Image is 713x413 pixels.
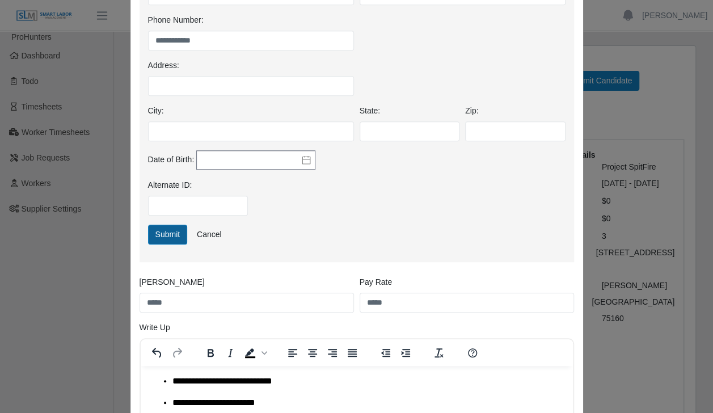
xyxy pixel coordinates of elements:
label: Address: [148,60,179,71]
label: State: [360,105,381,117]
label: Zip: [465,105,478,117]
button: Redo [167,345,187,361]
div: Background color Black [241,345,269,361]
a: Cancel [189,225,229,245]
button: Justify [343,345,362,361]
button: Help [463,345,482,361]
body: Rich Text Area. Press ALT-0 for help. [9,9,423,87]
button: Italic [221,345,240,361]
button: Bold [201,345,220,361]
label: Date of Birth: [148,154,195,166]
button: Clear formatting [429,345,449,361]
button: Decrease indent [376,345,395,361]
button: Align center [303,345,322,361]
label: Pay Rate [360,276,393,288]
label: City: [148,105,164,117]
button: Align left [283,345,302,361]
button: Increase indent [396,345,415,361]
button: Submit [148,225,188,245]
button: Undo [147,345,167,361]
button: Align right [323,345,342,361]
label: Alternate ID: [148,179,192,191]
label: Write Up [140,322,170,334]
label: [PERSON_NAME] [140,276,205,288]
